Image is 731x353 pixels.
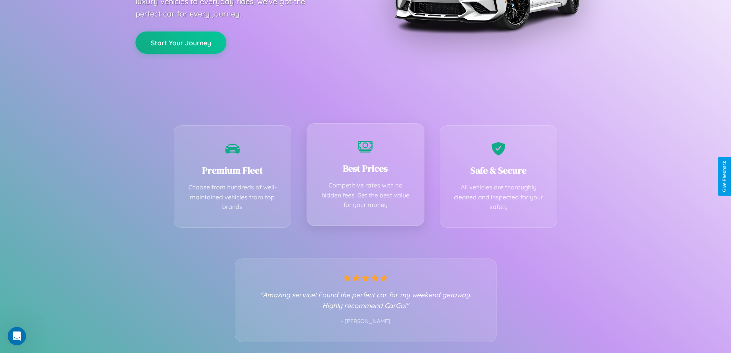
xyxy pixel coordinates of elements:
div: Give Feedback [722,161,727,192]
p: All vehicles are thoroughly cleaned and inspected for your safety [452,182,546,212]
p: "Amazing service! Found the perfect car for my weekend getaway. Highly recommend CarGo!" [251,289,481,311]
h3: Premium Fleet [186,164,280,177]
h3: Best Prices [318,162,413,175]
h3: Safe & Secure [452,164,546,177]
iframe: Intercom live chat [8,327,26,345]
button: Start Your Journey [135,31,226,54]
p: - [PERSON_NAME] [251,317,481,326]
p: Choose from hundreds of well-maintained vehicles from top brands [186,182,280,212]
p: Competitive rates with no hidden fees. Get the best value for your money [318,181,413,210]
